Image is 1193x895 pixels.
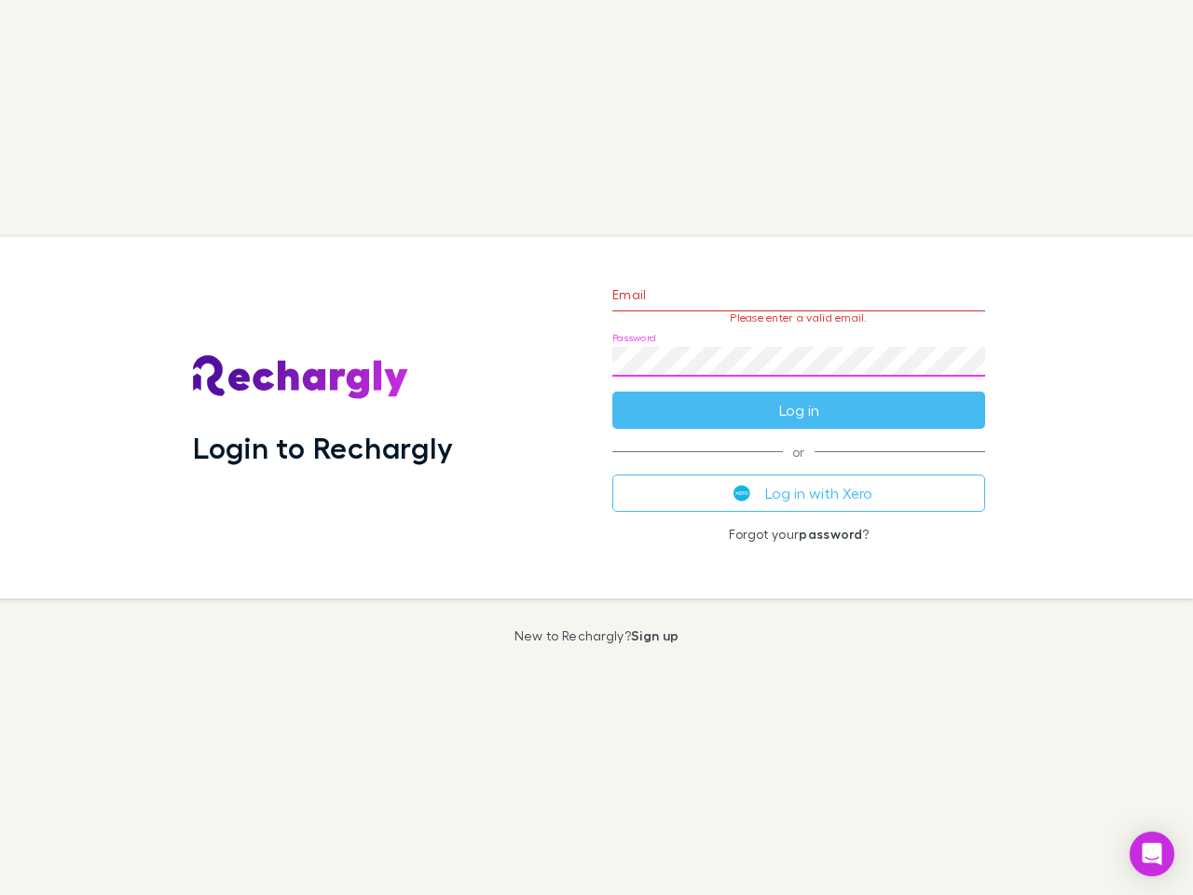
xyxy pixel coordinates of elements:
[612,392,985,429] button: Log in
[734,485,750,502] img: Xero's logo
[612,527,985,542] p: Forgot your ?
[612,451,985,452] span: or
[193,430,453,465] h1: Login to Rechargly
[631,627,679,643] a: Sign up
[514,628,679,643] p: New to Rechargly?
[1130,832,1174,876] div: Open Intercom Messenger
[612,331,656,345] label: Password
[612,311,985,324] p: Please enter a valid email.
[193,355,409,400] img: Rechargly's Logo
[799,526,862,542] a: password
[612,475,985,512] button: Log in with Xero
